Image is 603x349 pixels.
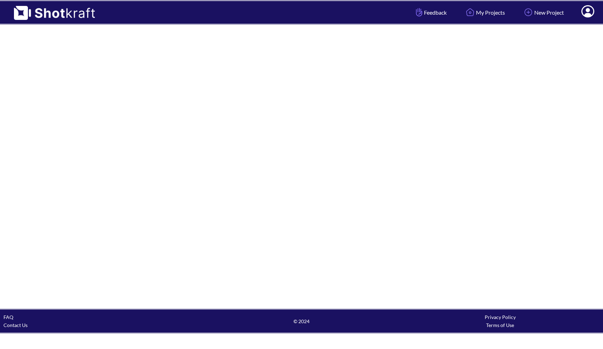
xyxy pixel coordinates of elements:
div: Privacy Policy [401,313,600,321]
a: My Projects [459,3,510,22]
a: FAQ [3,314,13,320]
a: Contact Us [3,322,28,328]
span: © 2024 [202,317,401,325]
img: Hand Icon [414,6,424,18]
span: Feedback [414,8,447,16]
img: Home Icon [464,6,476,18]
img: Add Icon [522,6,534,18]
a: New Project [517,3,569,22]
div: Terms of Use [401,321,600,329]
